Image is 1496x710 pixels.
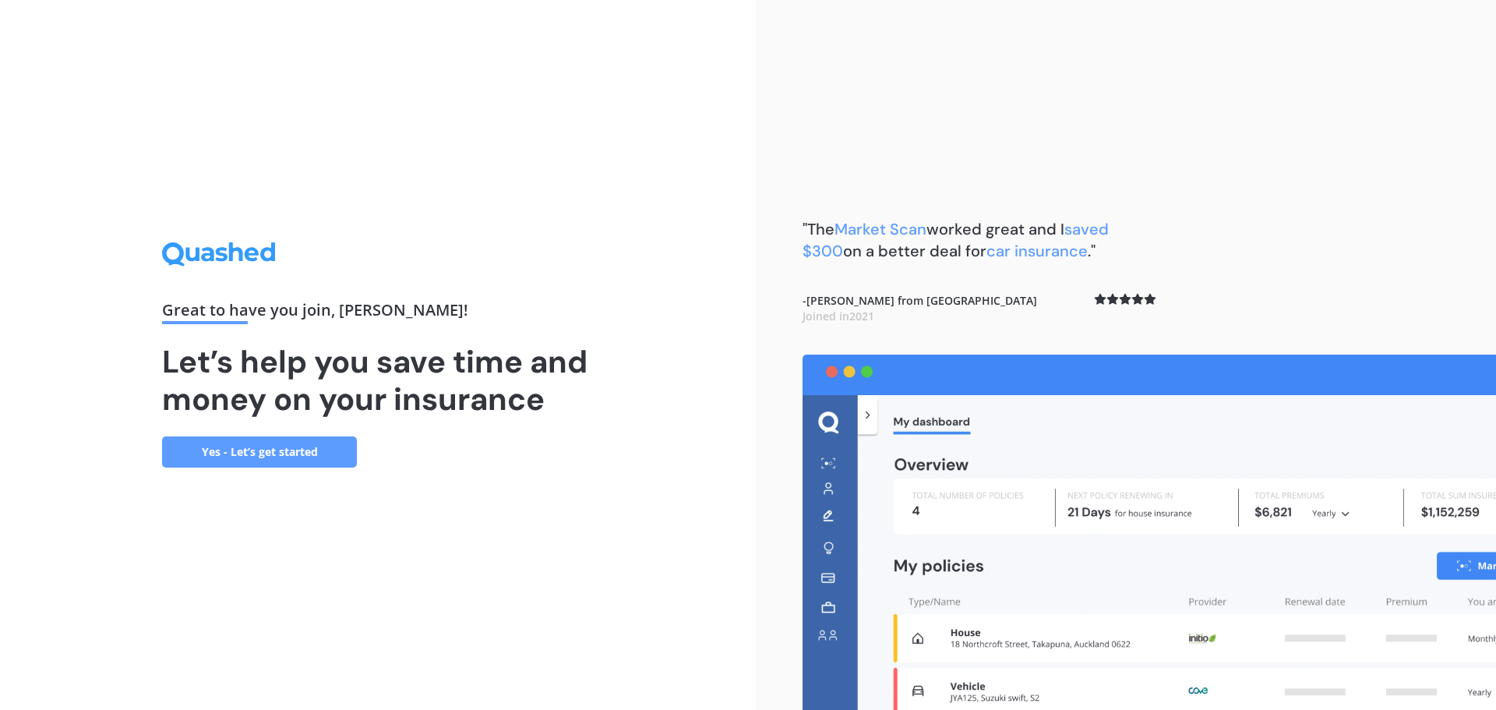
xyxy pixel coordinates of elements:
[162,436,357,468] a: Yes - Let’s get started
[803,355,1496,710] img: dashboard.webp
[803,219,1109,261] span: saved $300
[834,219,926,239] span: Market Scan
[803,309,874,323] span: Joined in 2021
[162,302,594,324] div: Great to have you join , [PERSON_NAME] !
[986,241,1088,261] span: car insurance
[803,293,1037,323] b: - [PERSON_NAME] from [GEOGRAPHIC_DATA]
[803,219,1109,261] b: "The worked great and I on a better deal for ."
[162,343,594,418] h1: Let’s help you save time and money on your insurance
